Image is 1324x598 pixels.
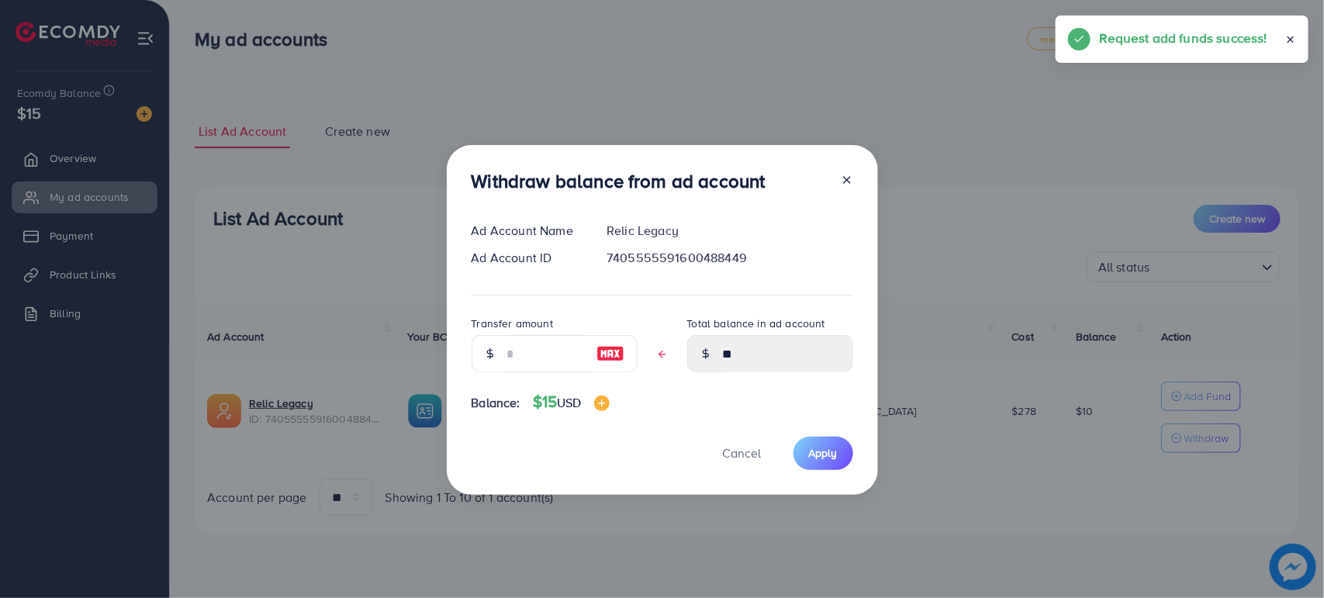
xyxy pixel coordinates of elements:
span: Apply [809,445,838,461]
img: image [594,396,610,411]
h3: Withdraw balance from ad account [472,170,766,192]
h5: Request add funds success! [1100,28,1267,48]
button: Cancel [703,437,781,470]
h4: $15 [533,392,610,412]
span: Cancel [723,444,762,461]
label: Transfer amount [472,316,553,331]
span: Balance: [472,394,520,412]
span: USD [557,394,581,411]
img: image [596,344,624,363]
div: Relic Legacy [594,222,865,240]
div: 7405555591600488449 [594,249,865,267]
label: Total balance in ad account [687,316,825,331]
div: Ad Account ID [459,249,595,267]
button: Apply [793,437,853,470]
div: Ad Account Name [459,222,595,240]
